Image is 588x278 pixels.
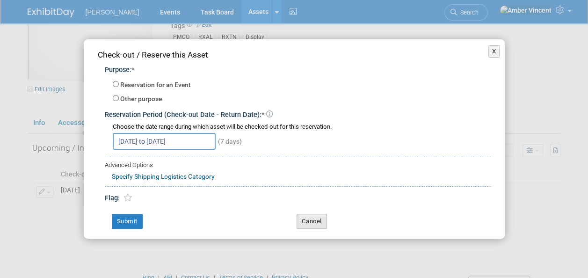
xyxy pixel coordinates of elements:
[217,138,242,145] span: (7 days)
[113,123,491,132] div: Choose the date range during which asset will be checked-out for this reservation.
[105,106,491,120] div: Reservation Period (Check-out Date - Return Date):
[488,45,500,58] button: X
[105,194,120,202] span: Flag:
[112,173,215,180] a: Specify Shipping Logistics Category
[120,80,191,90] label: Reservation for an Event
[120,95,162,104] label: Other purpose
[112,214,143,229] button: Submit
[105,161,491,170] div: Advanced Options
[105,66,491,75] div: Purpose:
[297,214,327,229] button: Cancel
[98,50,208,59] span: Check-out / Reserve this Asset
[113,133,216,150] input: Check-out Date - Return Date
